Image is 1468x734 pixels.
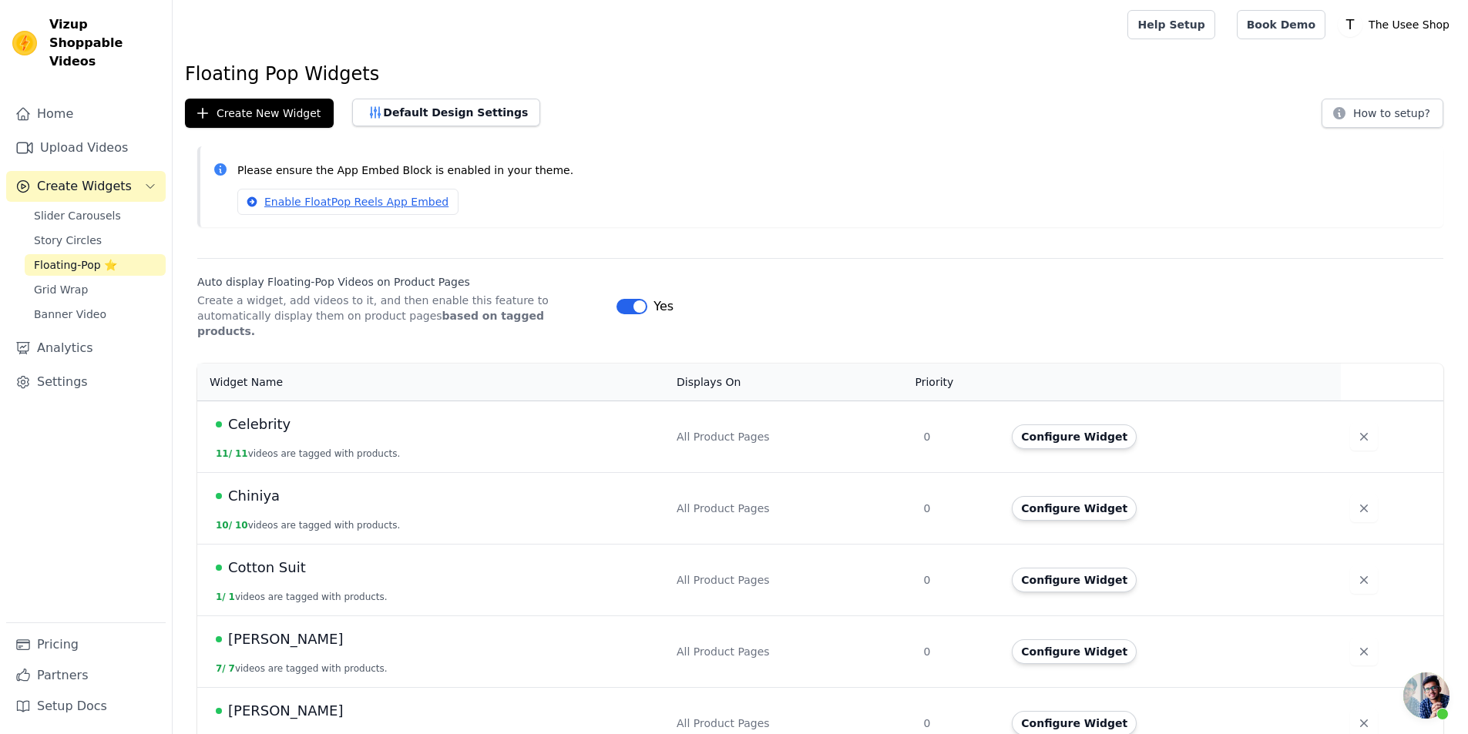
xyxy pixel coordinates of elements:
[237,162,1431,179] p: Please ensure the App Embed Block is enabled in your theme.
[1350,494,1378,522] button: Delete widget
[216,520,232,531] span: 10 /
[237,189,459,215] a: Enable FloatPop Reels App Embed
[914,401,1003,472] td: 0
[1338,11,1456,39] button: T The Usee Shop
[228,485,280,507] span: Chiniya
[228,414,291,435] span: Celebrity
[1403,672,1450,719] a: Open chat
[37,177,132,196] span: Create Widgets
[216,662,388,675] button: 7/ 7videos are tagged with products.
[228,557,306,578] span: Cotton Suit
[49,15,160,71] span: Vizup Shoppable Videos
[34,233,102,248] span: Story Circles
[6,691,166,722] a: Setup Docs
[677,716,905,731] div: All Product Pages
[1012,639,1137,664] button: Configure Widget
[34,282,88,297] span: Grid Wrap
[6,99,166,129] a: Home
[197,274,604,290] label: Auto display Floating-Pop Videos on Product Pages
[197,293,604,339] p: Create a widget, add videos to it, and then enable this feature to automatically display them on ...
[6,660,166,691] a: Partners
[352,99,540,126] button: Default Design Settings
[1237,10,1325,39] a: Book Demo
[914,615,1003,687] td: 0
[616,297,674,316] button: Yes
[34,307,106,322] span: Banner Video
[185,99,334,128] button: Create New Widget
[6,367,166,397] a: Settings
[197,364,667,401] th: Widget Name
[1012,424,1137,449] button: Configure Widget
[25,279,166,300] a: Grid Wrap
[1012,496,1137,521] button: Configure Widget
[235,448,248,459] span: 11
[12,31,37,55] img: Vizup
[25,254,166,276] a: Floating-Pop ⭐
[216,493,222,499] span: Live Published
[667,364,914,401] th: Displays On
[1350,566,1378,594] button: Delete widget
[677,429,905,444] div: All Product Pages
[25,303,166,325] a: Banner Video
[216,519,400,531] button: 10/ 10videos are tagged with products.
[1350,423,1378,451] button: Delete widget
[216,592,226,602] span: 1 /
[677,501,905,516] div: All Product Pages
[1345,17,1355,32] text: T
[1322,99,1443,128] button: How to setup?
[653,297,674,316] span: Yes
[216,708,222,714] span: Live Published
[6,333,166,364] a: Analytics
[216,565,222,571] span: Live Published
[914,364,1003,401] th: Priority
[185,62,1456,86] h1: Floating Pop Widgets
[1012,568,1137,592] button: Configure Widget
[914,472,1003,544] td: 0
[216,421,222,427] span: Live Published
[677,572,905,588] div: All Product Pages
[1127,10,1214,39] a: Help Setup
[216,636,222,642] span: Live Published
[914,544,1003,615] td: 0
[6,629,166,660] a: Pricing
[216,663,226,674] span: 7 /
[1362,11,1456,39] p: The Usee Shop
[235,520,248,531] span: 10
[216,447,400,460] button: 11/ 11videos are tagged with products.
[677,644,905,659] div: All Product Pages
[197,310,544,337] strong: based on tagged products.
[228,700,344,722] span: [PERSON_NAME]
[34,257,117,273] span: Floating-Pop ⭐
[216,448,232,459] span: 11 /
[34,208,121,223] span: Slider Carousels
[25,230,166,251] a: Story Circles
[6,132,166,163] a: Upload Videos
[1322,109,1443,124] a: How to setup?
[1350,638,1378,665] button: Delete widget
[229,592,235,602] span: 1
[229,663,235,674] span: 7
[25,205,166,226] a: Slider Carousels
[6,171,166,202] button: Create Widgets
[228,628,344,650] span: [PERSON_NAME]
[216,591,388,603] button: 1/ 1videos are tagged with products.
